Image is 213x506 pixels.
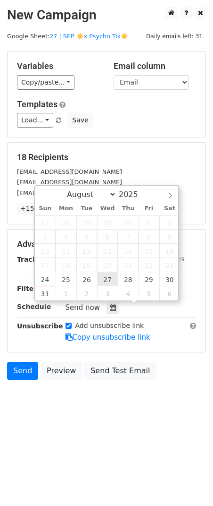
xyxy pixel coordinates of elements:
span: August 3, 2025 [35,230,56,244]
span: Wed [97,206,118,212]
span: August 24, 2025 [35,272,56,286]
span: July 31, 2025 [118,215,139,230]
span: September 5, 2025 [139,286,159,300]
span: July 30, 2025 [97,215,118,230]
span: Tue [76,206,97,212]
span: August 9, 2025 [159,230,180,244]
span: August 1, 2025 [139,215,159,230]
button: Save [68,113,92,128]
span: August 30, 2025 [159,272,180,286]
small: [EMAIL_ADDRESS][DOMAIN_NAME] [17,179,122,186]
span: August 22, 2025 [139,258,159,272]
iframe: Chat Widget [166,461,213,506]
input: Year [116,190,150,199]
h2: New Campaign [7,7,206,23]
span: September 6, 2025 [159,286,180,300]
h5: Email column [114,61,196,71]
span: August 20, 2025 [97,258,118,272]
span: Fri [139,206,159,212]
span: August 2, 2025 [159,215,180,230]
span: August 12, 2025 [76,244,97,258]
h5: Advanced [17,239,196,249]
span: August 25, 2025 [56,272,76,286]
span: July 28, 2025 [56,215,76,230]
strong: Unsubscribe [17,322,63,330]
span: August 23, 2025 [159,258,180,272]
a: Preview [41,362,82,380]
span: August 17, 2025 [35,258,56,272]
span: August 29, 2025 [139,272,159,286]
span: July 27, 2025 [35,215,56,230]
a: Send Test Email [84,362,156,380]
span: August 6, 2025 [97,230,118,244]
span: August 28, 2025 [118,272,139,286]
span: August 18, 2025 [56,258,76,272]
small: Google Sheet: [7,33,128,40]
span: Mon [56,206,76,212]
span: August 26, 2025 [76,272,97,286]
span: August 5, 2025 [76,230,97,244]
a: Copy/paste... [17,75,74,90]
strong: Schedule [17,303,51,310]
span: August 19, 2025 [76,258,97,272]
span: August 14, 2025 [118,244,139,258]
span: September 3, 2025 [97,286,118,300]
span: August 31, 2025 [35,286,56,300]
h5: 18 Recipients [17,152,196,163]
a: Templates [17,99,57,109]
a: Send [7,362,38,380]
span: Thu [118,206,139,212]
span: August 7, 2025 [118,230,139,244]
span: August 10, 2025 [35,244,56,258]
span: July 29, 2025 [76,215,97,230]
span: August 11, 2025 [56,244,76,258]
span: August 27, 2025 [97,272,118,286]
strong: Tracking [17,256,49,263]
a: Load... [17,113,53,128]
a: Copy unsubscribe link [66,333,150,342]
small: [EMAIL_ADDRESS][DOMAIN_NAME] [17,189,122,197]
small: [EMAIL_ADDRESS][DOMAIN_NAME] [17,168,122,175]
span: September 2, 2025 [76,286,97,300]
a: Daily emails left: 31 [143,33,206,40]
span: Send now [66,303,100,312]
label: Add unsubscribe link [75,321,144,331]
span: September 4, 2025 [118,286,139,300]
span: Sun [35,206,56,212]
label: UTM Codes [147,254,184,264]
span: Sat [159,206,180,212]
span: Daily emails left: 31 [143,31,206,42]
strong: Filters [17,285,41,292]
span: August 8, 2025 [139,230,159,244]
span: August 16, 2025 [159,244,180,258]
a: +15 more [17,203,57,214]
span: August 15, 2025 [139,244,159,258]
span: September 1, 2025 [56,286,76,300]
span: August 13, 2025 [97,244,118,258]
h5: Variables [17,61,99,71]
span: August 4, 2025 [56,230,76,244]
a: 27 | SEP ☀️x Psycho Tik☀️ [49,33,128,40]
span: August 21, 2025 [118,258,139,272]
